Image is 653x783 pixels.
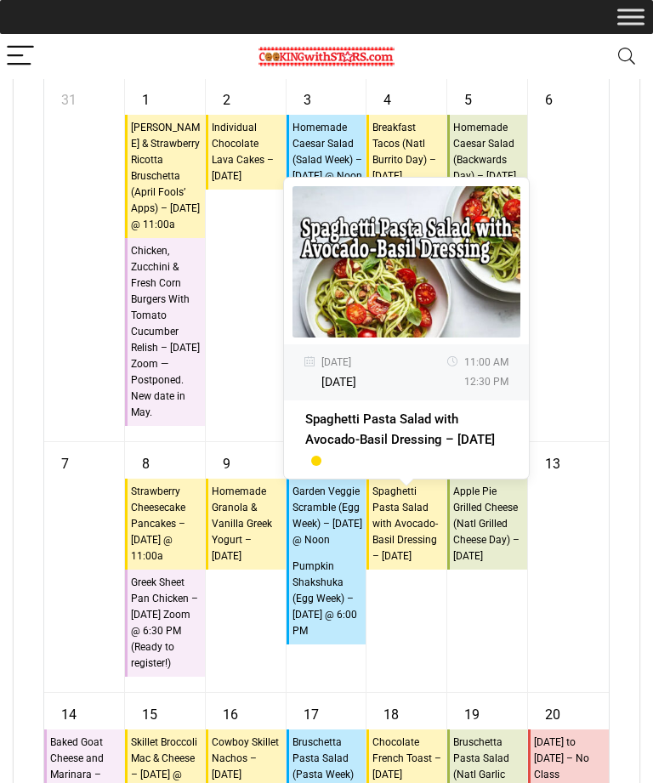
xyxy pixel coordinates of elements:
[528,78,609,442] td: April 6, 2024
[321,372,356,392] span: [DATE]
[258,47,395,67] img: Chef Paula's Cooking With Stars
[292,558,364,640] div: Pumpkin Shakshuka (Egg Week) – [DATE] @ 6:00 PM
[292,483,364,549] div: Garden Veggie Scramble (Egg Week) – [DATE] @ Noon
[447,442,528,693] td: April 12, 2024
[125,115,205,238] a: [PERSON_NAME] & Strawberry Ricotta Bruschetta (April Fools’ Apps) – [DATE] @ 11:00a
[456,78,480,114] a: April 5, 2024
[44,442,125,693] td: April 7, 2024
[214,78,239,114] a: April 2, 2024
[130,242,202,422] div: Chicken, Zucchini & Fresh Corn Burgers With Tomato Cucumber Relish – [DATE] Zoom — Postponed. New...
[606,34,647,79] button: Search
[452,119,525,185] div: Homemade Caesar Salad (Backwards Day) – [DATE]
[133,693,166,729] a: April 15, 2024
[206,78,287,442] td: April 2, 2024
[53,78,85,114] a: March 31, 2024
[130,119,202,234] div: [PERSON_NAME] & Strawberry Ricotta Bruschetta (April Fools’ Apps) – [DATE] @ 11:00a
[53,442,77,478] a: April 7, 2024
[464,353,508,372] span: 11:00 AM
[366,115,446,190] a: Breakfast Tacos (Natl Burrito Day) – [DATE]
[206,442,287,693] td: April 9, 2024
[211,119,283,185] div: Individual Chocolate Lava Cakes – [DATE]
[295,693,327,729] a: April 17, 2024
[287,479,366,553] a: Garden Veggie Scramble (Egg Week) – [DATE] @ Noon
[214,693,247,729] a: April 16, 2024
[125,479,205,570] a: Strawberry Cheesecake Pancakes – [DATE] @ 11:00a
[528,442,609,693] td: April 13, 2024
[537,442,569,478] a: April 13, 2024
[206,115,286,190] a: Individual Chocolate Lava Cakes – [DATE]
[287,442,367,693] td: April 10, 2024
[44,78,125,442] td: March 31, 2024
[452,483,525,565] div: Apple Pie Grilled Cheese (Natl Grilled Cheese Day) – [DATE]
[375,693,407,729] a: April 18, 2024
[130,483,202,565] div: Strawberry Cheesecake Pancakes – [DATE] @ 11:00a
[366,442,447,693] td: April 11, 2024
[125,78,206,442] td: April 1, 2024
[53,693,85,729] a: April 14, 2024
[447,115,527,190] a: Homemade Caesar Salad (Backwards Day) – [DATE]
[366,479,446,570] a: Spaghetti Pasta Salad with Avocado-Basil Dressing – [DATE]
[133,442,158,478] a: April 8, 2024
[321,353,356,372] span: [DATE]
[375,78,400,114] a: April 4, 2024
[305,411,495,468] a: Spaghetti Pasta Salad with Avocado-Basil Dressing – [DATE]
[214,442,239,478] a: April 9, 2024
[130,574,202,672] div: Greek Sheet Pan Chicken – [DATE] Zoom @ 6:30 PM (Ready to register!)
[206,479,286,570] a: Homemade Granola & Vanilla Greek Yogurt – [DATE]
[133,78,158,114] a: April 1, 2024
[287,553,366,644] a: Pumpkin Shakshuka (Egg Week) – [DATE] @ 6:00 PM
[372,119,444,185] div: Breakfast Tacos (Natl Burrito Day) – [DATE]
[537,78,561,114] a: April 6, 2024
[447,479,527,570] a: Apple Pie Grilled Cheese (Natl Grilled Cheese Day) – [DATE]
[125,570,205,677] a: Greek Sheet Pan Chicken – [DATE] Zoom @ 6:30 PM (Ready to register!)
[617,9,644,25] button: Toggle Menu
[125,238,205,426] a: Chicken, Zucchini & Fresh Corn Burgers With Tomato Cucumber Relish – [DATE] Zoom — Postponed. New...
[372,483,444,565] div: Spaghetti Pasta Salad with Avocado-Basil Dressing – [DATE]
[211,483,283,565] div: Homemade Granola & Vanilla Greek Yogurt – [DATE]
[295,78,320,114] a: April 3, 2024
[292,119,364,185] div: Homemade Caesar Salad (Salad Week) – [DATE] @ Noon
[464,372,508,392] span: 12:30 PM
[537,693,569,729] a: April 20, 2024
[456,693,488,729] a: April 19, 2024
[287,115,366,190] a: Homemade Caesar Salad (Salad Week) – [DATE] @ Noon
[125,442,206,693] td: April 8, 2024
